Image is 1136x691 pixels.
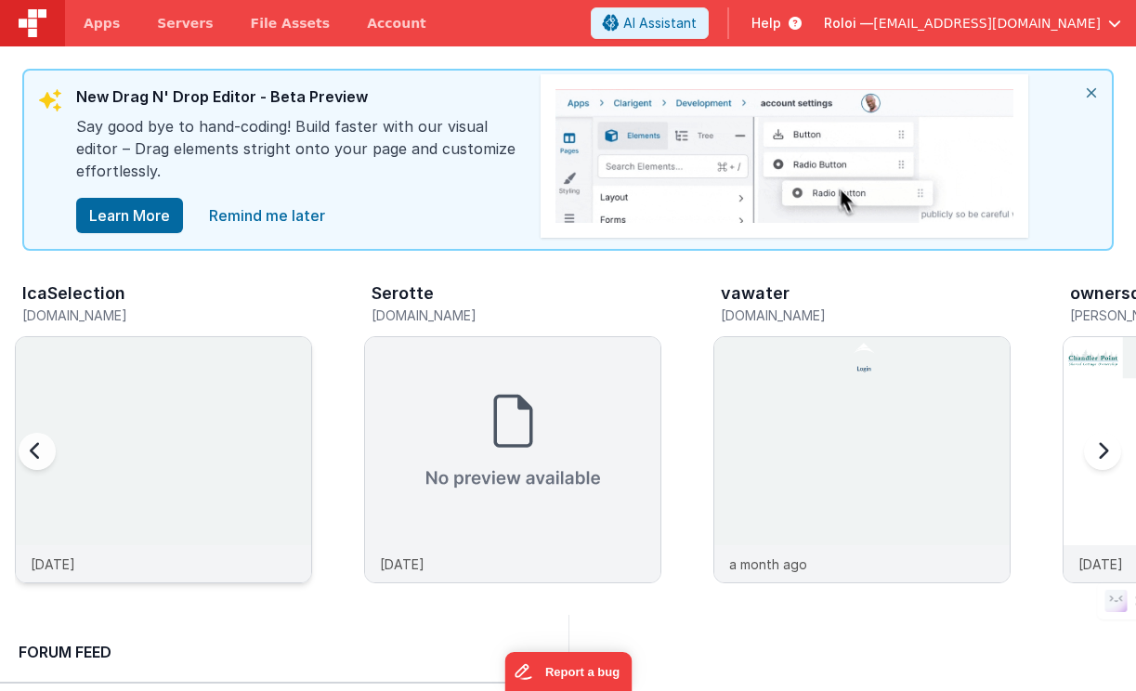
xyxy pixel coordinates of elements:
h5: [DOMAIN_NAME] [372,308,661,322]
button: AI Assistant [591,7,709,39]
p: [DATE] [380,554,424,574]
h5: [DOMAIN_NAME] [721,308,1011,322]
span: AI Assistant [623,14,697,33]
h3: IcaSelection [22,284,125,303]
span: [EMAIL_ADDRESS][DOMAIN_NAME] [873,14,1101,33]
p: a month ago [729,554,807,574]
button: Learn More [76,198,183,233]
a: close [198,197,336,234]
h2: Forum Feed [19,641,535,663]
div: New Drag N' Drop Editor - Beta Preview [76,85,522,115]
h3: Serotte [372,284,434,303]
i: close [1071,71,1112,115]
span: File Assets [251,14,331,33]
div: Say good bye to hand-coding! Build faster with our visual editor – Drag elements stright onto you... [76,115,522,197]
span: Apps [84,14,120,33]
iframe: Marker.io feedback button [504,652,632,691]
h5: [DOMAIN_NAME] [22,308,312,322]
span: Servers [157,14,213,33]
h3: vawater [721,284,790,303]
span: Help [751,14,781,33]
span: Roloi — [824,14,873,33]
button: Roloi — [EMAIL_ADDRESS][DOMAIN_NAME] [824,14,1121,33]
